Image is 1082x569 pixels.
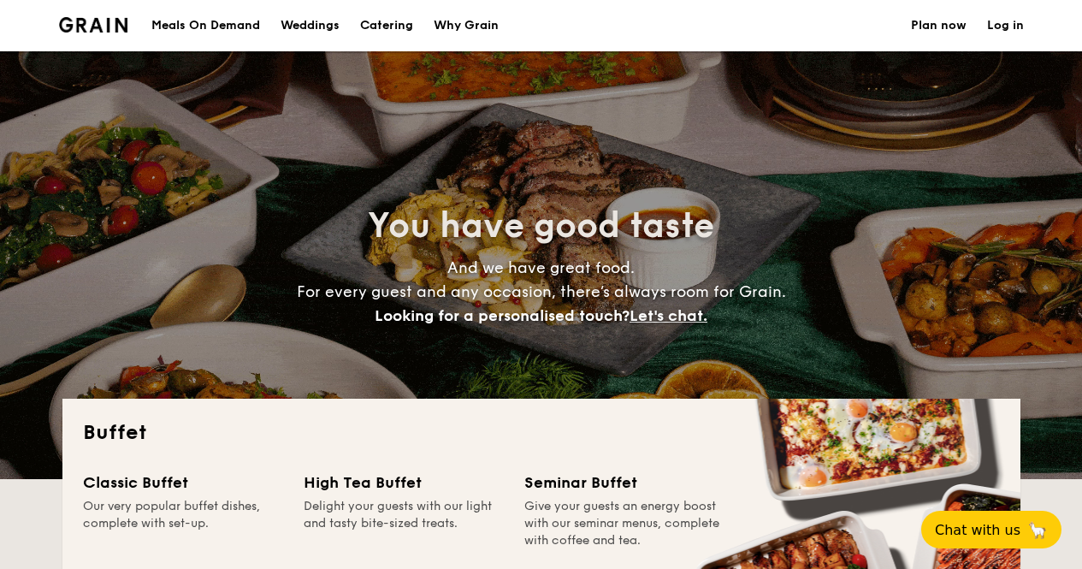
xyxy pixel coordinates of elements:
a: Logotype [59,17,128,33]
div: Seminar Buffet [524,471,724,495]
div: Give your guests an energy boost with our seminar menus, complete with coffee and tea. [524,498,724,549]
div: Delight your guests with our light and tasty bite-sized treats. [304,498,504,549]
img: Grain [59,17,128,33]
span: 🦙 [1027,520,1048,540]
div: Classic Buffet [83,471,283,495]
h2: Buffet [83,419,1000,447]
span: Let's chat. [630,306,707,325]
div: High Tea Buffet [304,471,504,495]
div: Our very popular buffet dishes, complete with set-up. [83,498,283,549]
button: Chat with us🦙 [921,511,1061,548]
span: Chat with us [935,522,1020,538]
